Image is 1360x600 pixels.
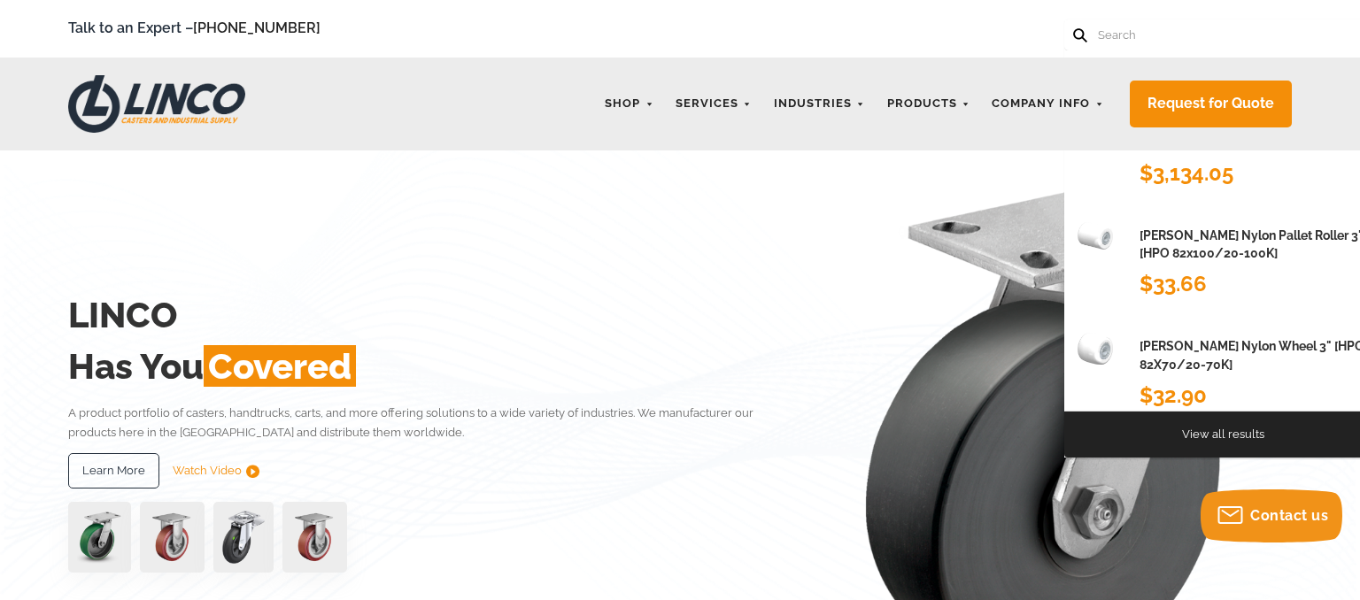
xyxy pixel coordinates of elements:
[204,345,356,387] span: Covered
[983,87,1112,121] a: Company Info
[1283,16,1290,29] span: 0
[1140,160,1233,186] span: $3,134.05
[140,502,205,573] img: capture-59611-removebg-preview-1.png
[1250,507,1328,524] span: Contact us
[878,87,979,121] a: Products
[68,453,159,488] a: Learn More
[1130,81,1292,127] a: Request for Quote
[173,453,259,488] a: Watch Video
[68,17,321,41] span: Talk to an Expert –
[1096,19,1252,50] input: Search
[193,19,321,36] a: [PHONE_NUMBER]
[1140,382,1207,408] span: $32.90
[1201,489,1342,542] button: Contact us
[68,75,245,132] img: LINCO CASTERS & INDUSTRIAL SUPPLY
[765,87,874,121] a: Industries
[1266,18,1292,40] a: 0
[1140,271,1207,296] span: $33.66
[667,87,761,121] a: Services
[68,289,800,341] h2: LINCO
[282,502,347,573] img: capture-59611-removebg-preview-1.png
[68,404,800,442] p: A product portfolio of casters, handtrucks, carts, and more offering solutions to a wide variety ...
[1182,427,1264,441] a: View all results
[68,502,131,573] img: pn3orx8a-94725-1-1-.png
[213,502,274,573] img: lvwpp200rst849959jpg-30522-removebg-preview-1.png
[246,465,259,478] img: subtract.png
[596,87,662,121] a: Shop
[68,341,800,392] h2: Has You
